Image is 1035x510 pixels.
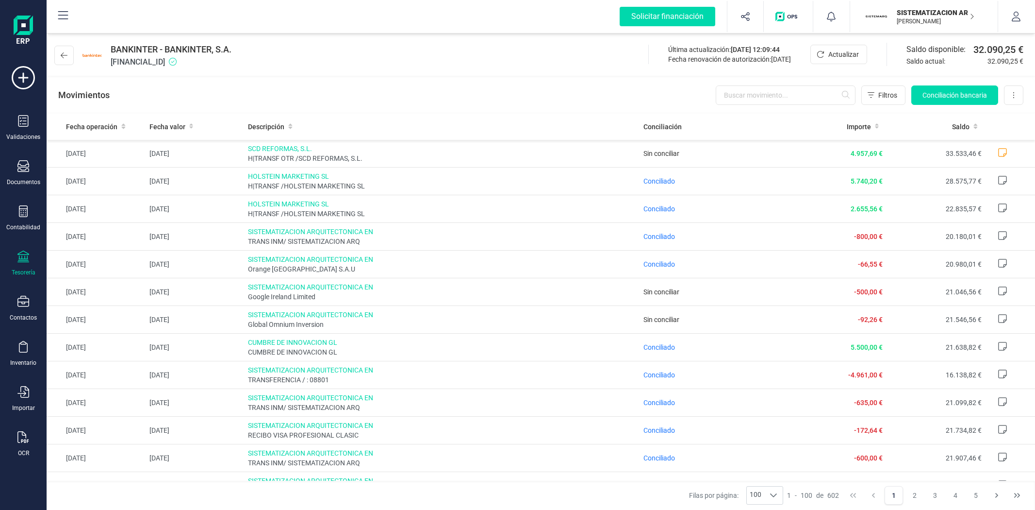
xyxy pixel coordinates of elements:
td: 21.099,82 € [887,389,986,417]
td: 28.575,77 € [887,168,986,195]
td: 20.180,01 € [887,223,986,251]
span: -635,00 € [854,399,883,407]
span: TRANS INM/ SISTEMATIZACION ARQ [248,403,636,412]
span: de [816,491,823,500]
span: Conciliado [643,260,675,268]
span: SISTEMATIZACION ARQUITECTONICA EN [248,365,636,375]
span: Conciliado [643,371,675,379]
span: Sin conciliar [643,150,679,157]
td: [DATE] [47,195,146,223]
td: [DATE] [146,195,245,223]
p: [PERSON_NAME] [897,17,974,25]
td: [DATE] [146,223,245,251]
td: [DATE] [47,223,146,251]
td: 21.046,56 € [887,278,986,306]
span: TRANS INM/ SISTEMATIZACION ARQ [248,237,636,246]
td: [DATE] [146,334,245,361]
span: Conciliado [643,233,675,240]
p: SISTEMATIZACION ARQUITECTONICA EN REFORMAS SL [897,8,974,17]
span: Conciliado [643,426,675,434]
span: Fecha operación [66,122,117,132]
td: [DATE] [146,417,245,444]
td: 21.907,46 € [887,444,986,472]
button: Actualizar [810,45,867,64]
span: Conciliado [643,205,675,213]
span: TRANSFERENCIA / : 08801 [248,375,636,385]
button: Filtros [861,85,905,105]
span: Sin conciliar [643,288,679,296]
td: [DATE] [47,417,146,444]
td: [DATE] [146,306,245,334]
span: -92,26 € [858,316,883,323]
td: [DATE] [146,361,245,389]
button: Conciliación bancaria [911,85,998,105]
button: Previous Page [864,486,883,505]
span: Sin conciliar [643,316,679,323]
span: 4.957,69 € [851,150,883,157]
div: Contactos [10,314,37,322]
td: 20.980,01 € [887,251,986,278]
span: HOLSTEIN MARKETING SL [248,171,636,181]
span: 100 [747,487,764,504]
span: SISTEMATIZACION ARQUITECTONICA EN [248,227,636,237]
span: Conciliación [643,122,682,132]
span: Global Omnium Inversion [248,320,636,329]
td: [DATE] [146,389,245,417]
td: 21.734,82 € [887,417,986,444]
div: Última actualización: [668,45,791,54]
td: [DATE] [47,361,146,389]
span: [FINANCIAL_ID] [111,56,231,68]
span: 602 [827,491,839,500]
td: [DATE] [47,444,146,472]
span: SISTEMATIZACION ARQUITECTONICA EN [248,393,636,403]
button: Last Page [1008,486,1026,505]
td: [DATE] [47,168,146,195]
span: 32.090,25 € [973,43,1023,56]
div: Importar [12,404,35,412]
span: Conciliado [643,343,675,351]
div: Fecha renovación de autorización: [668,54,791,64]
span: SISTEMATIZACION ARQUITECTONICA EN [248,282,636,292]
span: -172,64 € [854,426,883,434]
p: Movimientos [58,88,110,102]
span: HOLSTEIN MARKETING SL [248,199,636,209]
td: [DATE] [47,140,146,168]
span: -500,00 € [854,288,883,296]
button: First Page [844,486,862,505]
div: Validaciones [6,133,40,141]
div: Solicitar financiación [620,7,715,26]
div: Documentos [7,178,40,186]
td: 22.835,57 € [887,195,986,223]
span: CUMBRE DE INNOVACION GL [248,347,636,357]
span: Orange [GEOGRAPHIC_DATA] S.A.U [248,264,636,274]
span: Google Ireland Limited [248,292,636,302]
span: 100 [801,491,812,500]
span: Conciliación bancaria [922,90,987,100]
div: - [787,491,839,500]
input: Buscar movimiento... [716,85,855,105]
td: [DATE] [146,444,245,472]
span: -66,55 € [858,260,883,268]
span: 2.655,56 € [851,205,883,213]
span: -600,00 € [854,454,883,462]
span: Actualizar [828,50,859,59]
td: [DATE] [47,334,146,361]
span: BANKINTER - BANKINTER, S.A. [111,43,231,56]
span: Saldo disponible: [906,44,969,55]
span: -4.961,00 € [848,371,883,379]
td: [DATE] [146,278,245,306]
td: [DATE] [47,251,146,278]
td: [DATE] [47,306,146,334]
div: Contabilidad [6,223,40,231]
span: TRANS INM/ SISTEMATIZACION ARQ [248,458,636,468]
img: SI [866,6,887,27]
span: H|TRANSF /HOLSTEIN MARKETING SL [248,181,636,191]
td: 22.507,46 € [887,472,986,500]
span: CUMBRE DE INNOVACION GL [248,338,636,347]
span: Filtros [878,90,897,100]
span: 32.090,25 € [987,56,1023,66]
span: 5.740,20 € [851,177,883,185]
span: [DATE] 12:09:44 [731,46,780,53]
button: Page 3 [926,486,944,505]
div: OCR [18,449,29,457]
